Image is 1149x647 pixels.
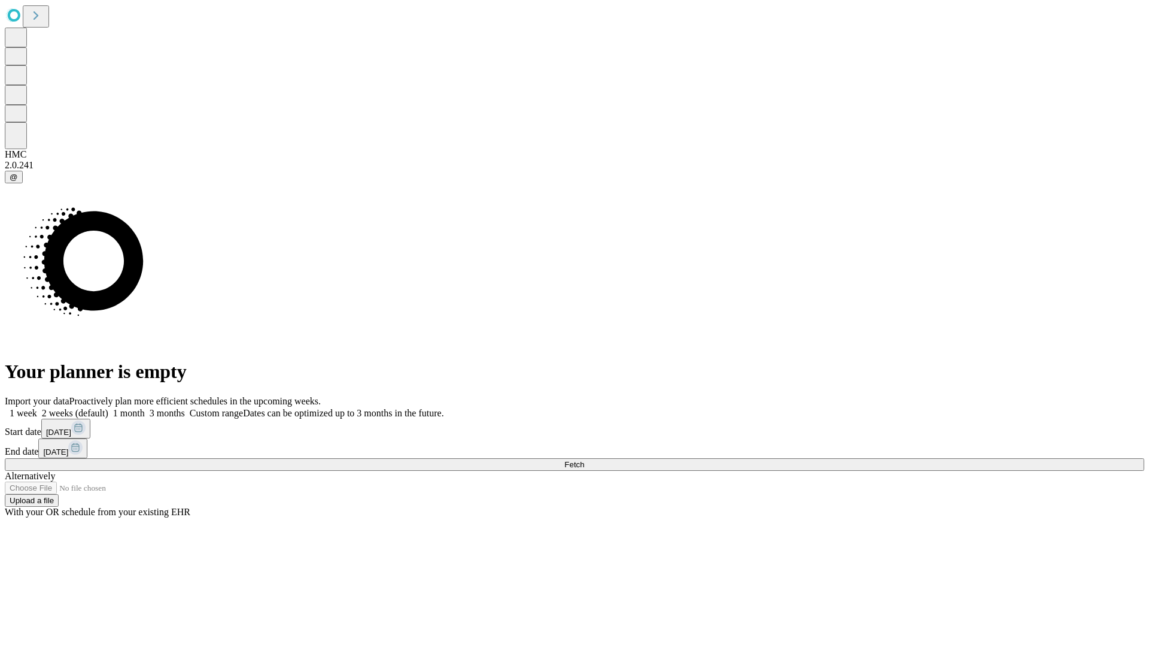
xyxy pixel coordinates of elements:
[10,173,18,182] span: @
[190,408,243,418] span: Custom range
[41,419,90,439] button: [DATE]
[5,419,1144,439] div: Start date
[5,171,23,183] button: @
[5,471,55,481] span: Alternatively
[5,396,69,406] span: Import your data
[113,408,145,418] span: 1 month
[10,408,37,418] span: 1 week
[5,507,190,517] span: With your OR schedule from your existing EHR
[5,439,1144,458] div: End date
[5,160,1144,171] div: 2.0.241
[5,494,59,507] button: Upload a file
[243,408,443,418] span: Dates can be optimized up to 3 months in the future.
[5,149,1144,160] div: HMC
[5,458,1144,471] button: Fetch
[38,439,87,458] button: [DATE]
[43,448,68,456] span: [DATE]
[42,408,108,418] span: 2 weeks (default)
[46,428,71,437] span: [DATE]
[5,361,1144,383] h1: Your planner is empty
[150,408,185,418] span: 3 months
[69,396,321,406] span: Proactively plan more efficient schedules in the upcoming weeks.
[564,460,584,469] span: Fetch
